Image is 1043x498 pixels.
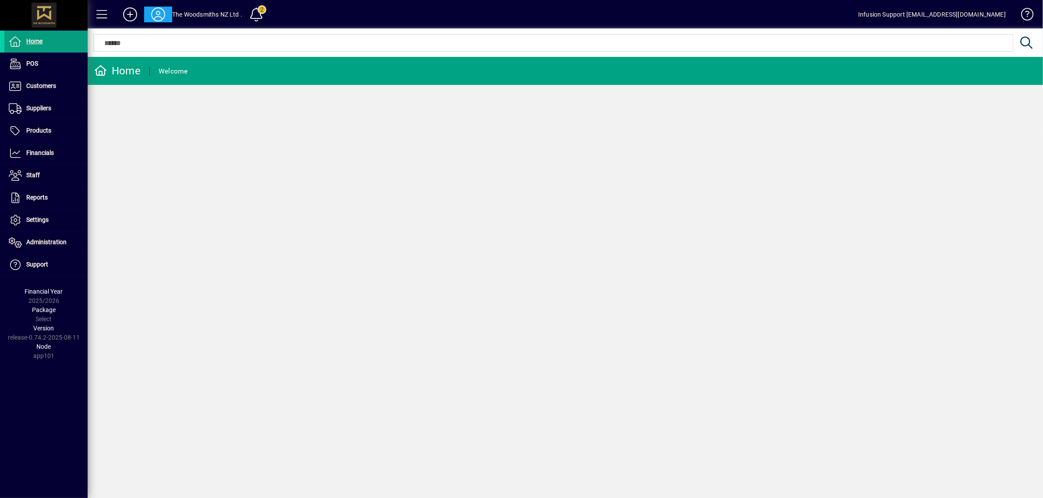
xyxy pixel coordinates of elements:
[4,187,88,209] a: Reports
[116,7,144,22] button: Add
[4,53,88,75] a: POS
[4,98,88,119] a: Suppliers
[4,165,88,186] a: Staff
[26,60,38,67] span: POS
[26,261,48,268] span: Support
[26,38,42,45] span: Home
[858,7,1006,21] div: Infusion Support [EMAIL_ADDRESS][DOMAIN_NAME]
[25,288,63,295] span: Financial Year
[26,238,67,245] span: Administration
[4,75,88,97] a: Customers
[1015,2,1032,30] a: Knowledge Base
[4,209,88,231] a: Settings
[26,127,51,134] span: Products
[4,120,88,142] a: Products
[26,82,56,89] span: Customers
[94,64,141,78] div: Home
[144,7,172,22] button: Profile
[26,194,48,201] span: Reports
[4,142,88,164] a: Financials
[172,7,242,21] div: The Woodsmiths NZ Ltd .
[26,149,54,156] span: Financials
[26,105,51,112] span: Suppliers
[32,306,56,313] span: Package
[26,216,49,223] span: Settings
[26,172,40,179] span: Staff
[34,325,54,332] span: Version
[4,231,88,253] a: Administration
[37,343,51,350] span: Node
[4,254,88,276] a: Support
